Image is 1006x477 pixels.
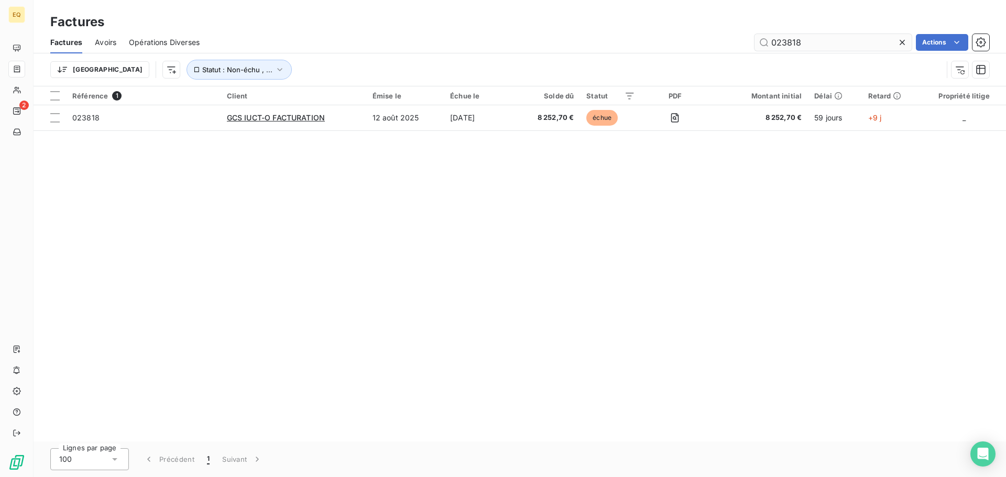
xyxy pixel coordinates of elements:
button: Suivant [216,448,269,470]
div: Délai [814,92,855,100]
span: Référence [72,92,108,100]
div: Open Intercom Messenger [970,441,996,467]
span: 2 [19,101,29,110]
span: 1 [207,454,210,464]
span: 023818 [72,113,100,122]
div: Statut [586,92,635,100]
span: _ [963,113,966,122]
span: +9 j [868,113,882,122]
span: Factures [50,37,82,48]
span: 8 252,70 € [715,113,802,123]
span: Statut : Non-échu , ... [202,65,272,74]
input: Rechercher [754,34,912,51]
td: 12 août 2025 [366,105,444,130]
div: Propriété litige [928,92,1000,100]
span: échue [586,110,618,126]
button: 1 [201,448,216,470]
button: [GEOGRAPHIC_DATA] [50,61,149,78]
button: Précédent [137,448,201,470]
div: Client [227,92,360,100]
td: [DATE] [444,105,516,130]
h3: Factures [50,13,104,31]
div: PDF [648,92,702,100]
button: Actions [916,34,968,51]
span: 1 [112,91,122,101]
div: Solde dû [522,92,574,100]
span: 100 [59,454,72,464]
div: Émise le [373,92,438,100]
span: 8 252,70 € [522,113,574,123]
img: Logo LeanPay [8,454,25,471]
div: EQ [8,6,25,23]
div: Échue le [450,92,509,100]
div: Montant initial [715,92,802,100]
span: GCS IUCT-O FACTURATION [227,113,325,122]
span: Avoirs [95,37,116,48]
div: Retard [868,92,916,100]
span: Opérations Diverses [129,37,200,48]
td: 59 jours [808,105,861,130]
button: Statut : Non-échu , ... [187,60,292,80]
